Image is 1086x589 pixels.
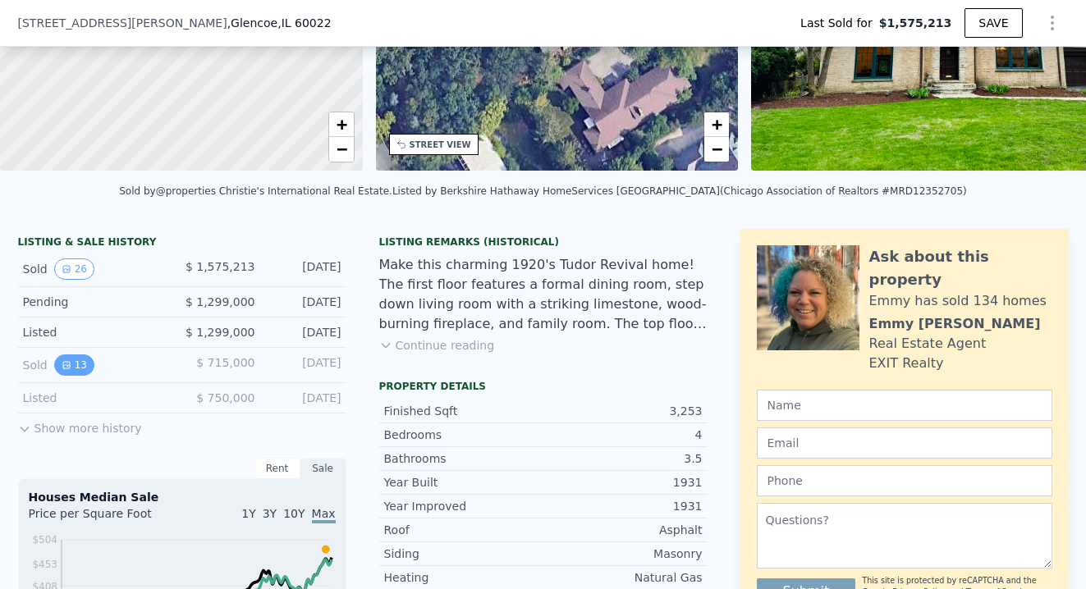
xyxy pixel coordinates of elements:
[543,427,703,443] div: 4
[268,390,341,406] div: [DATE]
[186,326,255,339] span: $ 1,299,000
[54,354,94,376] button: View historical data
[29,489,336,505] div: Houses Median Sale
[336,114,346,135] span: +
[196,356,254,369] span: $ 715,000
[869,354,944,373] div: EXIT Realty
[379,337,495,354] button: Continue reading
[757,390,1052,421] input: Name
[283,507,305,520] span: 10Y
[543,569,703,586] div: Natural Gas
[384,569,543,586] div: Heating
[186,260,255,273] span: $ 1,575,213
[543,498,703,514] div: 1931
[119,185,392,197] div: Sold by @properties Christie's International Real Estate .
[268,354,341,376] div: [DATE]
[757,427,1052,459] input: Email
[384,522,543,538] div: Roof
[704,137,729,162] a: Zoom out
[32,559,57,570] tspan: $453
[54,258,94,280] button: View historical data
[241,507,255,520] span: 1Y
[23,390,169,406] div: Listed
[227,15,332,31] span: , Glencoe
[384,403,543,419] div: Finished Sqft
[384,427,543,443] div: Bedrooms
[384,546,543,562] div: Siding
[712,139,722,159] span: −
[32,534,57,546] tspan: $504
[312,507,336,523] span: Max
[965,8,1022,38] button: SAVE
[543,403,703,419] div: 3,253
[300,458,346,479] div: Sale
[869,314,1041,334] div: Emmy [PERSON_NAME]
[186,295,255,308] span: $ 1,299,000
[23,258,169,280] div: Sold
[336,139,346,159] span: −
[384,450,543,467] div: Bathrooms
[543,450,703,467] div: 3.5
[18,413,142,436] button: Show more history
[263,507,277,520] span: 3Y
[23,294,169,310] div: Pending
[379,255,708,334] div: Make this charming 1920's Tudor Revival home! The first floor features a formal dining room, step...
[268,324,341,340] div: [DATE]
[379,380,708,393] div: Property details
[277,16,331,30] span: , IL 60022
[384,474,543,491] div: Year Built
[869,334,987,354] div: Real Estate Agent
[23,354,169,376] div: Sold
[800,15,879,31] span: Last Sold for
[18,235,346,252] div: LISTING & SALE HISTORY
[869,245,1052,291] div: Ask about this property
[410,139,471,151] div: STREET VIEW
[543,522,703,538] div: Asphalt
[1036,7,1069,39] button: Show Options
[757,465,1052,496] input: Phone
[543,474,703,491] div: 1931
[712,114,722,135] span: +
[543,546,703,562] div: Masonry
[196,391,254,404] span: $ 750,000
[23,324,169,340] div: Listed
[29,505,182,532] div: Price per Square Foot
[879,15,952,31] span: $1,575,213
[392,185,967,197] div: Listed by Berkshire Hathaway HomeServices [GEOGRAPHIC_DATA] (Chicago Association of Realtors #MRD...
[254,458,300,479] div: Rent
[18,15,227,31] span: [STREET_ADDRESS][PERSON_NAME]
[268,258,341,280] div: [DATE]
[704,112,729,137] a: Zoom in
[384,498,543,514] div: Year Improved
[379,235,708,249] div: Listing Remarks (Historical)
[329,112,354,137] a: Zoom in
[329,137,354,162] a: Zoom out
[268,294,341,310] div: [DATE]
[869,291,1047,311] div: Emmy has sold 134 homes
